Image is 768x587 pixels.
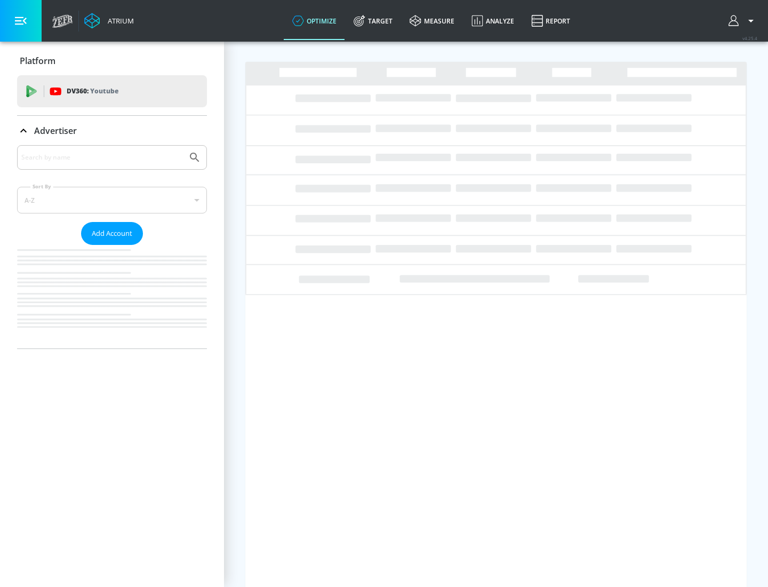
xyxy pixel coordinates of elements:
p: DV360: [67,85,118,97]
a: Target [345,2,401,40]
div: Advertiser [17,116,207,146]
label: Sort By [30,183,53,190]
a: Atrium [84,13,134,29]
a: Analyze [463,2,523,40]
p: Advertiser [34,125,77,137]
p: Platform [20,55,55,67]
nav: list of Advertiser [17,245,207,348]
a: Report [523,2,579,40]
button: Add Account [81,222,143,245]
a: optimize [284,2,345,40]
div: Platform [17,46,207,76]
input: Search by name [21,150,183,164]
span: v 4.25.4 [742,35,757,41]
div: A-Z [17,187,207,213]
div: DV360: Youtube [17,75,207,107]
p: Youtube [90,85,118,97]
a: measure [401,2,463,40]
span: Add Account [92,227,132,240]
div: Atrium [103,16,134,26]
div: Advertiser [17,145,207,348]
